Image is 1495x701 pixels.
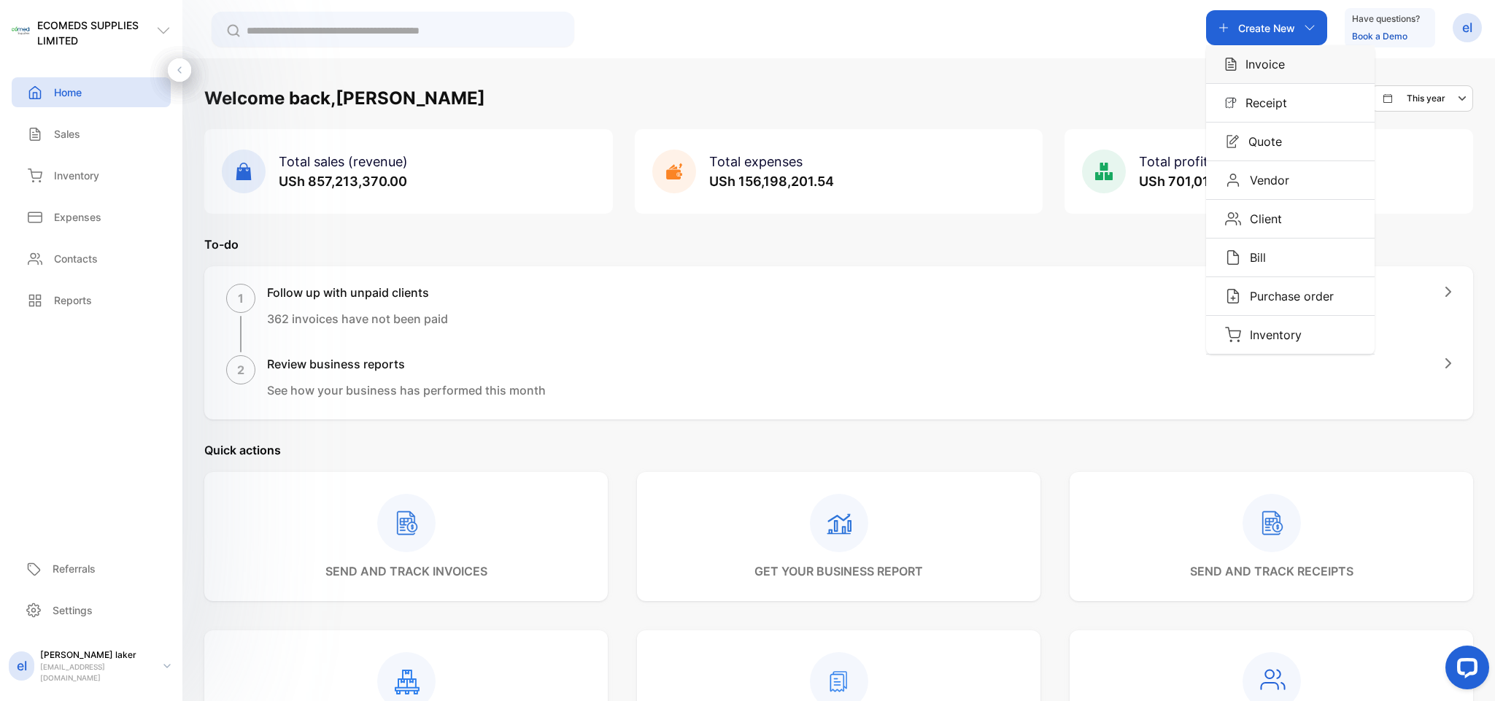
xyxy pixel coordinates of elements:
[754,562,923,580] p: get your business report
[1206,10,1327,45] button: Create NewIconInvoiceIconReceiptIconQuoteIconVendorIconClientIconBillIconPurchase orderIconInventory
[325,562,487,580] p: send and track invoices
[267,382,546,399] p: See how your business has performed this month
[1241,171,1289,189] p: Vendor
[1407,92,1445,105] p: This year
[54,293,92,308] p: Reports
[1225,134,1240,149] img: Icon
[1241,326,1302,344] p: Inventory
[204,236,1473,253] p: To-do
[54,251,98,266] p: Contacts
[37,18,156,48] p: ECOMEDS SUPPLIES LIMITED
[1352,31,1407,42] a: Book a Demo
[1225,97,1237,109] img: Icon
[1225,172,1241,188] img: Icon
[709,174,834,189] span: USh 156,198,201.54
[267,310,448,328] p: 362 invoices have not been paid
[1241,287,1334,305] p: Purchase order
[1237,55,1285,73] p: Invoice
[1453,10,1482,45] button: el
[279,174,407,189] span: USh 857,213,370.00
[53,561,96,576] p: Referrals
[1238,20,1295,36] p: Create New
[1237,94,1287,112] p: Receipt
[40,662,152,683] p: [EMAIL_ADDRESS][DOMAIN_NAME]
[12,22,30,40] img: logo
[1190,562,1353,580] p: send and track receipts
[54,168,99,183] p: Inventory
[1225,57,1237,71] img: Icon
[204,441,1473,459] p: Quick actions
[53,603,93,618] p: Settings
[1225,288,1241,304] img: Icon
[1139,174,1264,189] span: USh 701,015,168.46
[1139,154,1208,169] span: Total profit
[238,290,244,307] p: 1
[54,209,101,225] p: Expenses
[1371,85,1473,112] button: This year
[1225,249,1241,266] img: Icon
[17,657,27,675] p: el
[40,648,152,662] p: [PERSON_NAME] laker
[709,154,803,169] span: Total expenses
[1462,18,1472,37] p: el
[237,361,244,379] p: 2
[54,126,80,142] p: Sales
[1225,327,1241,343] img: Icon
[1225,211,1241,227] img: Icon
[1241,249,1266,266] p: Bill
[54,85,82,100] p: Home
[1434,640,1495,701] iframe: LiveChat chat widget
[1241,210,1282,228] p: Client
[1352,12,1420,26] p: Have questions?
[279,154,408,169] span: Total sales (revenue)
[1240,133,1282,150] p: Quote
[267,355,546,373] h1: Review business reports
[204,85,485,112] h1: Welcome back, [PERSON_NAME]
[267,284,448,301] h1: Follow up with unpaid clients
